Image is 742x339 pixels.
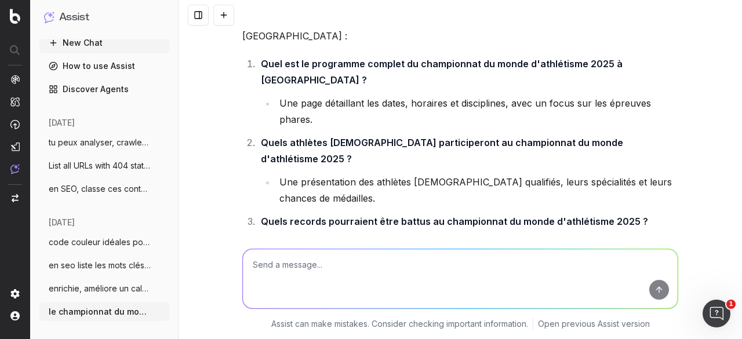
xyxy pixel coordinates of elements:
[39,156,169,175] button: List all URLs with 404 status code from
[49,260,151,271] span: en seo liste les mots clés de l'event :
[49,117,75,129] span: [DATE]
[10,75,20,84] img: Analytics
[10,97,20,107] img: Intelligence
[39,180,169,198] button: en SEO, classe ces contenus en chaud fro
[49,236,151,248] span: code couleur idéales pour un diagramme d
[39,233,169,251] button: code couleur idéales pour un diagramme d
[703,300,730,327] iframe: Intercom live chat
[39,133,169,152] button: tu peux analyser, crawler rapidement un
[39,34,169,52] button: New Chat
[261,58,625,86] strong: Quel est le programme complet du championnat du monde d'athlétisme 2025 à [GEOGRAPHIC_DATA] ?
[49,183,151,195] span: en SEO, classe ces contenus en chaud fro
[49,137,151,148] span: tu peux analyser, crawler rapidement un
[261,216,648,227] strong: Quels records pourraient être battus au championnat du monde d'athlétisme 2025 ?
[44,12,54,23] img: Assist
[271,318,528,330] p: Assist can make mistakes. Consider checking important information.
[10,289,20,298] img: Setting
[39,80,169,99] a: Discover Agents
[39,302,169,321] button: le championnat du monde masculin de vole
[49,217,75,228] span: [DATE]
[39,279,169,298] button: enrichie, améliore un calendrier pour le
[726,300,736,309] span: 1
[261,137,625,165] strong: Quels athlètes [DEMOGRAPHIC_DATA] participeront au championnat du monde d'athlétisme 2025 ?
[49,160,151,172] span: List all URLs with 404 status code from
[12,194,19,202] img: Switch project
[59,9,89,25] h1: Assist
[49,283,151,294] span: enrichie, améliore un calendrier pour le
[39,256,169,275] button: en seo liste les mots clés de l'event :
[276,95,678,127] li: Une page détaillant les dates, horaires et disciplines, avec un focus sur les épreuves phares.
[10,142,20,151] img: Studio
[10,119,20,129] img: Activation
[538,318,650,330] a: Open previous Assist version
[10,9,20,24] img: Botify logo
[276,174,678,206] li: Une présentation des athlètes [DEMOGRAPHIC_DATA] qualifiés, leurs spécialités et leurs chances de...
[10,164,20,174] img: Assist
[10,311,20,320] img: My account
[49,306,151,318] span: le championnat du monde masculin de vole
[39,57,169,75] a: How to use Assist
[44,9,165,25] button: Assist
